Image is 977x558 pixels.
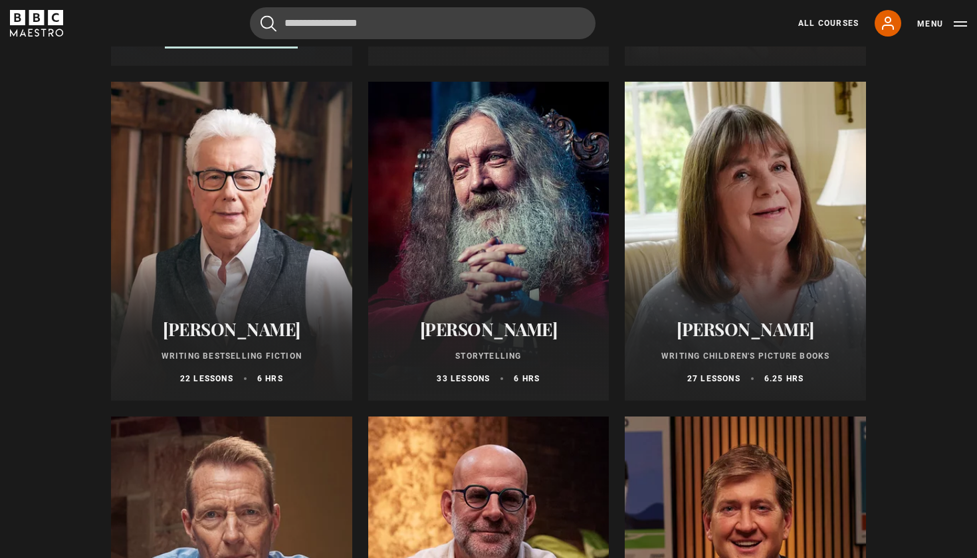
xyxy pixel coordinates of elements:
[261,15,276,32] button: Submit the search query
[127,319,336,339] h2: [PERSON_NAME]
[257,373,283,385] p: 6 hrs
[10,10,63,37] svg: BBC Maestro
[625,82,866,401] a: [PERSON_NAME] Writing Children's Picture Books 27 lessons 6.25 hrs
[127,350,336,362] p: Writing Bestselling Fiction
[250,7,596,39] input: Search
[764,373,804,385] p: 6.25 hrs
[641,319,850,339] h2: [PERSON_NAME]
[111,82,352,401] a: [PERSON_NAME] Writing Bestselling Fiction 22 lessons 6 hrs
[641,350,850,362] p: Writing Children's Picture Books
[437,373,490,385] p: 33 lessons
[384,319,594,339] h2: [PERSON_NAME]
[514,373,540,385] p: 6 hrs
[798,17,859,29] a: All Courses
[687,373,740,385] p: 27 lessons
[180,373,233,385] p: 22 lessons
[917,17,967,31] button: Toggle navigation
[368,82,609,401] a: [PERSON_NAME] Storytelling 33 lessons 6 hrs
[384,350,594,362] p: Storytelling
